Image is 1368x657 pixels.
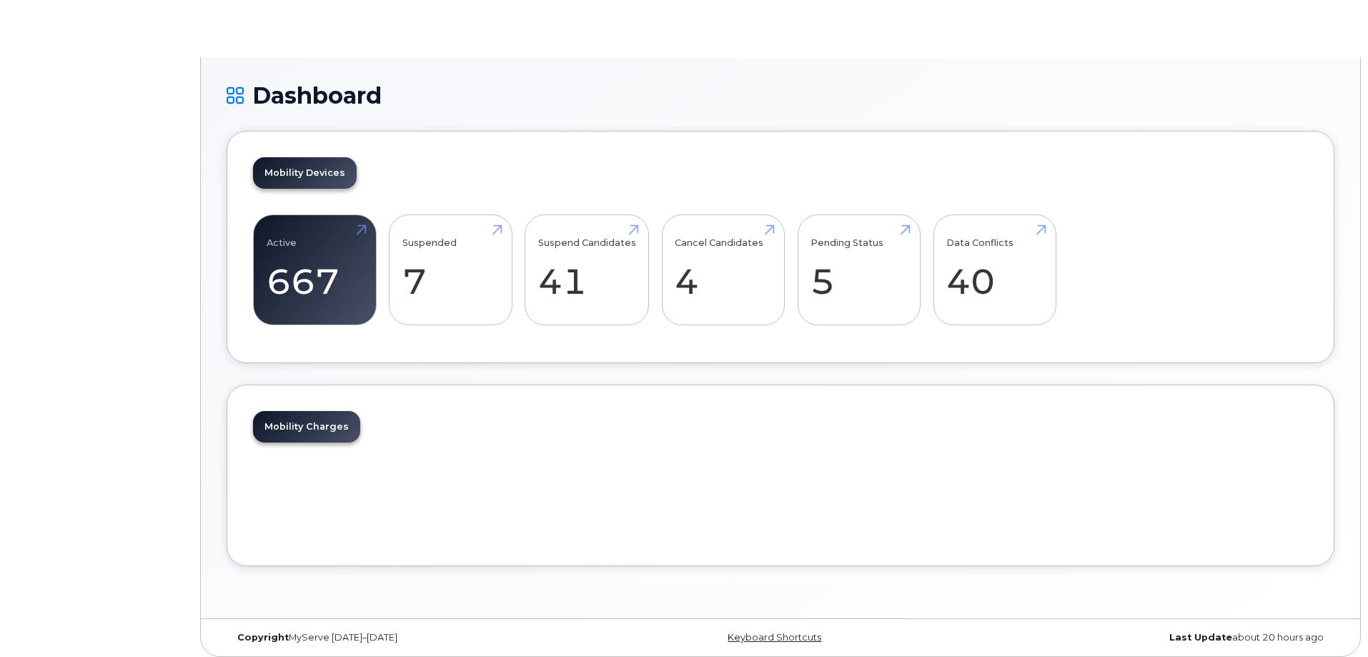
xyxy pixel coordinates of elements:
div: MyServe [DATE]–[DATE] [227,632,596,643]
a: Keyboard Shortcuts [728,632,821,643]
a: Mobility Devices [253,157,357,189]
a: Suspended 7 [402,223,499,317]
div: about 20 hours ago [965,632,1334,643]
h1: Dashboard [227,83,1334,108]
a: Suspend Candidates 41 [538,223,636,317]
strong: Last Update [1169,632,1232,643]
a: Pending Status 5 [811,223,907,317]
strong: Copyright [237,632,289,643]
a: Mobility Charges [253,411,360,443]
a: Cancel Candidates 4 [675,223,771,317]
a: Active 667 [267,223,363,317]
a: Data Conflicts 40 [946,223,1043,317]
